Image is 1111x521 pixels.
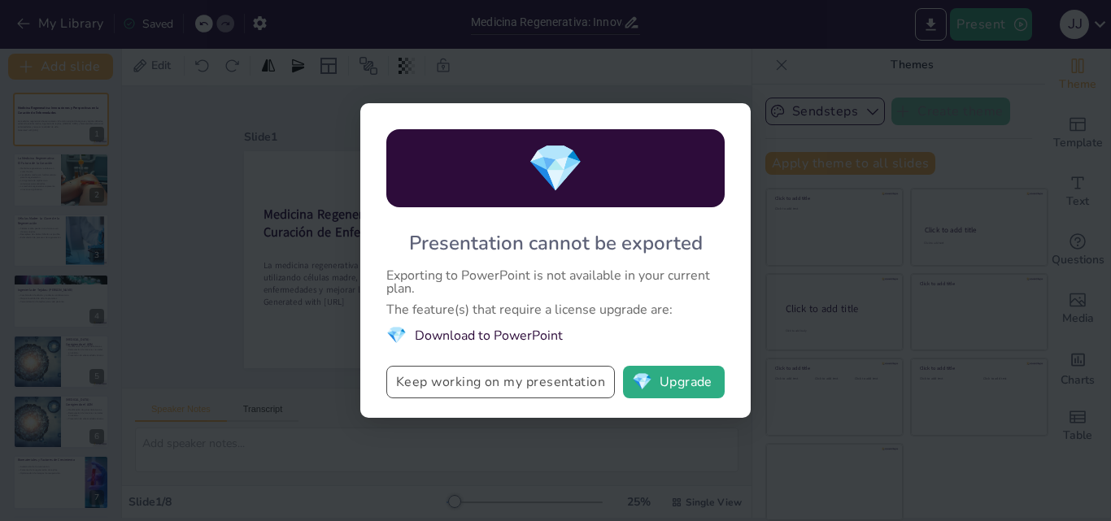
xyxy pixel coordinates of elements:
[386,269,725,295] div: Exporting to PowerPoint is not available in your current plan.
[386,324,407,346] span: diamond
[386,324,725,346] li: Download to PowerPoint
[409,230,703,256] div: Presentation cannot be exported
[623,366,725,398] button: diamondUpgrade
[527,137,584,200] span: diamond
[386,303,725,316] div: The feature(s) that require a license upgrade are:
[386,366,615,398] button: Keep working on my presentation
[632,374,652,390] span: diamond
